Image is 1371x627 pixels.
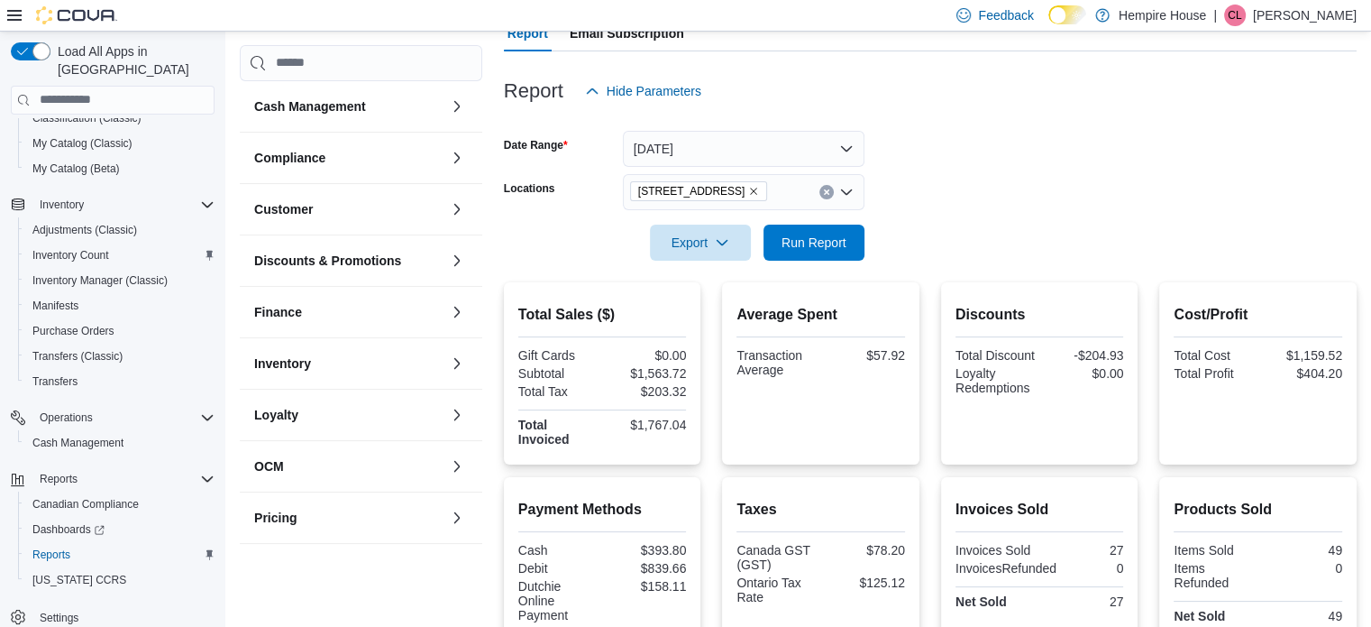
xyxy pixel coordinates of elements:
h3: Discounts & Promotions [254,252,401,270]
button: Loyalty [446,404,468,426]
span: Operations [40,410,93,425]
span: Canadian Compliance [32,497,139,512]
span: Adjustments (Classic) [32,223,137,237]
button: Inventory [254,355,443,373]
button: Transfers [18,369,222,394]
span: Feedback [978,6,1033,24]
span: Transfers (Classic) [32,349,123,364]
span: Export [661,225,740,261]
a: Canadian Compliance [25,493,146,515]
div: $203.32 [606,384,686,399]
span: My Catalog (Classic) [32,136,133,151]
h2: Products Sold [1174,499,1342,521]
div: Gift Cards [518,348,599,363]
button: Canadian Compliance [18,492,222,517]
span: Dashboards [32,522,105,537]
strong: Net Sold [1174,609,1225,623]
div: Loyalty Redemptions [955,366,1036,395]
span: Cash Management [32,436,123,450]
h3: Customer [254,200,313,218]
span: Dashboards [25,519,215,540]
button: Remove 18 Mill Street West from selection in this group [748,186,759,197]
button: Compliance [254,149,443,167]
a: Transfers (Classic) [25,346,130,367]
div: Canada GST (GST) [736,543,817,572]
div: Cash [518,543,599,558]
span: Inventory [40,198,84,212]
button: Cash Management [254,97,443,115]
button: Inventory [4,192,222,217]
button: Operations [32,407,100,429]
span: Run Report [781,234,846,252]
div: Total Profit [1174,366,1254,381]
div: $78.20 [825,543,905,558]
button: My Catalog (Classic) [18,131,222,156]
button: Pricing [446,507,468,529]
div: Total Cost [1174,348,1254,363]
div: $0.00 [606,348,686,363]
div: 27 [1043,595,1123,609]
span: Manifests [32,299,78,313]
span: My Catalog (Beta) [25,158,215,180]
div: 0 [1064,561,1123,576]
h3: Report [504,80,563,102]
a: Dashboards [25,519,112,540]
span: Reports [25,544,215,566]
div: Invoices Sold [955,543,1036,558]
div: Items Sold [1174,543,1254,558]
button: Clear input [819,185,834,199]
div: Transaction Average [736,348,817,377]
button: Customer [254,200,443,218]
a: [US_STATE] CCRS [25,569,133,591]
h3: Finance [254,303,302,321]
button: Reports [32,468,85,490]
button: Classification (Classic) [18,106,222,131]
span: Inventory Count [25,244,215,266]
div: $1,159.52 [1262,348,1342,363]
span: Transfers [25,371,215,392]
span: [US_STATE] CCRS [32,573,126,587]
button: Customer [446,198,468,220]
h2: Cost/Profit [1174,304,1342,326]
div: InvoicesRefunded [955,561,1056,576]
span: Report [507,15,548,51]
button: Finance [254,303,443,321]
h2: Payment Methods [518,499,687,521]
span: Reports [40,472,78,486]
h2: Average Spent [736,304,905,326]
a: Purchase Orders [25,320,122,342]
button: My Catalog (Beta) [18,156,222,181]
p: [PERSON_NAME] [1253,5,1357,26]
a: Reports [25,544,78,566]
div: 27 [1043,543,1123,558]
div: Total Tax [518,384,599,399]
button: Inventory Manager (Classic) [18,268,222,293]
button: Inventory [446,353,468,374]
button: Hide Parameters [578,73,708,109]
span: Inventory Manager (Classic) [32,273,168,288]
button: Inventory [32,194,91,216]
div: $404.20 [1262,366,1342,381]
span: Settings [40,611,78,625]
div: Items Refunded [1174,561,1254,590]
span: CL [1228,5,1241,26]
button: Inventory Count [18,243,222,268]
div: $158.11 [606,579,686,594]
h3: Cash Management [254,97,366,115]
button: Export [650,225,751,261]
span: Purchase Orders [32,324,114,338]
h2: Invoices Sold [955,499,1124,521]
span: Inventory [32,194,215,216]
div: $125.12 [825,576,905,590]
span: [STREET_ADDRESS] [638,182,745,200]
span: Operations [32,407,215,429]
img: Cova [36,6,117,24]
button: Cash Management [18,430,222,456]
input: Dark Mode [1048,5,1086,24]
span: Cash Management [25,432,215,454]
button: Transfers (Classic) [18,344,222,369]
button: Reports [4,466,222,492]
strong: Total Invoiced [518,418,570,447]
span: Washington CCRS [25,569,215,591]
div: 0 [1262,561,1342,576]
